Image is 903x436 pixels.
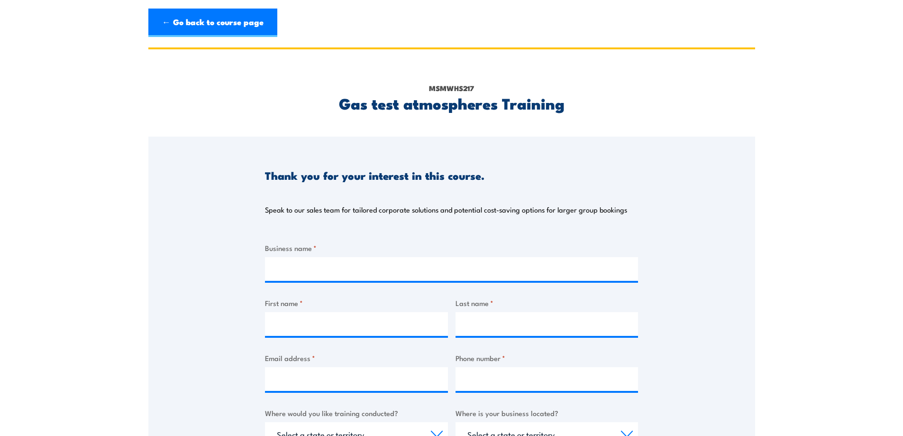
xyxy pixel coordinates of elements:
label: Where would you like training conducted? [265,408,448,418]
label: Last name [456,297,638,308]
p: MSMWHS217 [265,83,638,93]
label: Where is your business located? [456,408,638,418]
a: ← Go back to course page [148,9,277,37]
label: Business name [265,242,638,253]
label: First name [265,297,448,308]
p: Speak to our sales team for tailored corporate solutions and potential cost-saving options for la... [265,205,627,214]
label: Email address [265,353,448,363]
h3: Thank you for your interest in this course. [265,170,484,181]
h2: Gas test atmospheres Training [265,96,638,110]
label: Phone number [456,353,638,363]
